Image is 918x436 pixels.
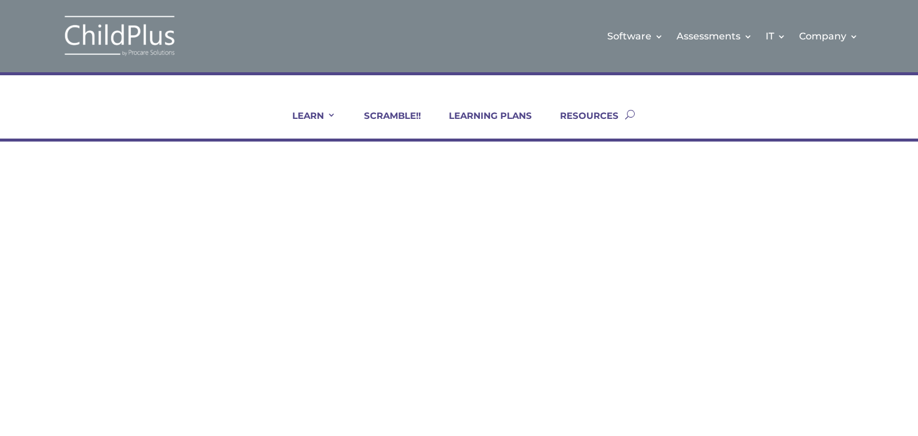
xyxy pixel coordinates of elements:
[677,12,752,60] a: Assessments
[766,12,786,60] a: IT
[434,110,532,139] a: LEARNING PLANS
[349,110,421,139] a: SCRAMBLE!!
[799,12,858,60] a: Company
[607,12,663,60] a: Software
[545,110,619,139] a: RESOURCES
[277,110,336,139] a: LEARN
